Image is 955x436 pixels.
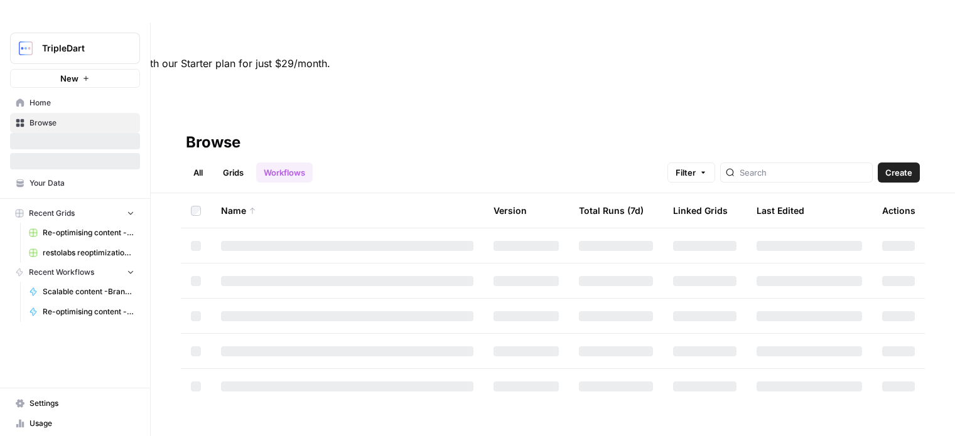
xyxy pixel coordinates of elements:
div: Last Edited [757,193,804,228]
div: Browse [186,132,240,152]
div: Linked Grids [673,193,728,228]
a: Your Data [10,173,140,193]
span: Browse [30,117,134,129]
span: Filter [676,166,696,179]
a: Workflows [256,162,313,183]
a: Settings [10,393,140,413]
a: Browse [10,113,140,133]
a: Usage [10,413,140,433]
span: Your Data [30,178,134,189]
a: Re-optimising content - revenuegrid Grid [23,223,140,243]
a: Re-optimising content - revenuegrid [23,302,140,322]
button: Recent Grids [10,204,140,223]
a: restolabs reoptimizations aug [23,243,140,263]
div: Total Runs (7d) [579,193,644,228]
button: Create [878,162,920,183]
div: Version [494,193,527,228]
span: Recent Workflows [29,267,94,278]
button: Recent Workflows [10,263,140,282]
button: Filter [667,162,715,183]
div: Actions [882,193,915,228]
div: Name [221,193,473,228]
span: Re-optimising content - revenuegrid Grid [43,227,134,238]
span: Recent Grids [29,208,75,219]
span: Scalable content -Brandlife [43,286,134,297]
span: Settings [30,398,134,409]
span: Re-optimising content - revenuegrid [43,306,134,317]
span: restolabs reoptimizations aug [43,247,134,258]
span: Create [885,166,912,179]
a: Scalable content -Brandlife [23,282,140,302]
a: All [186,162,210,183]
input: Search [740,166,867,179]
span: Usage [30,418,134,429]
a: Grids [215,162,251,183]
